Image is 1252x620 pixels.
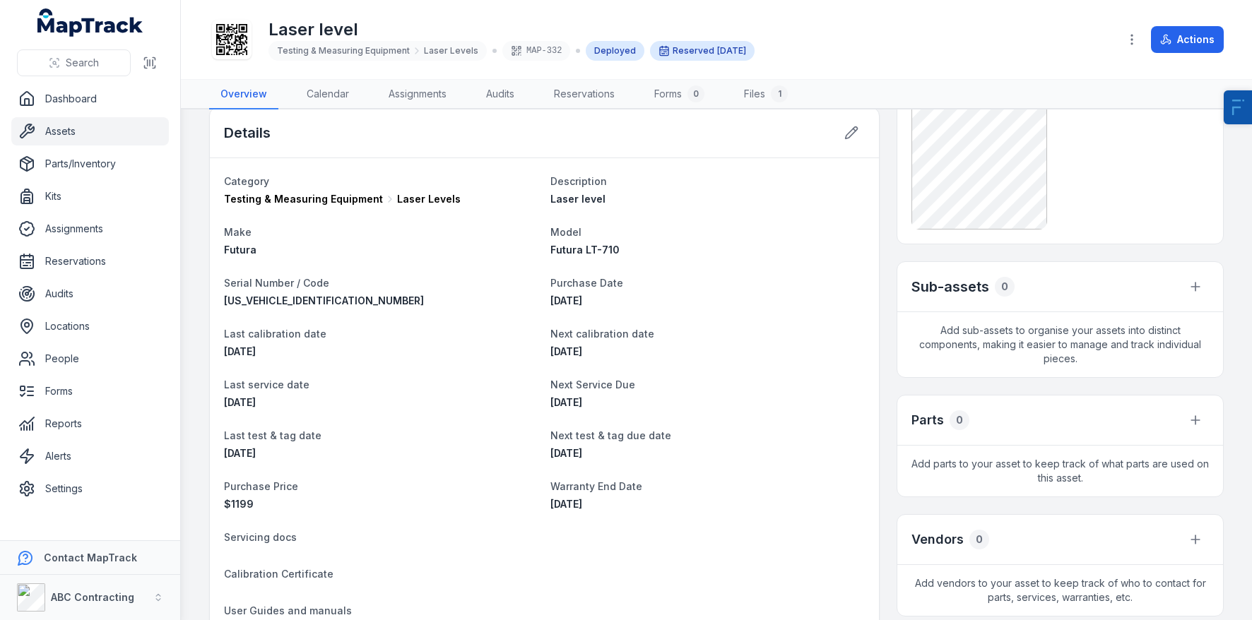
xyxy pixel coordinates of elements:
span: Add sub-assets to organise your assets into distinct components, making it easier to manage and t... [897,312,1223,377]
span: Futura LT-710 [550,244,620,256]
span: [DATE] [550,345,582,357]
a: Assignments [377,80,458,109]
a: Settings [11,475,169,503]
span: Testing & Measuring Equipment [224,192,383,206]
div: 0 [969,530,989,549]
span: Last calibration date [224,328,326,340]
div: 0 [687,85,704,102]
time: 27/09/2025, 10:00:00 am [550,345,582,357]
time: 25/12/2024, 11:00:00 am [224,447,256,459]
div: 1 [771,85,788,102]
span: Description [550,175,607,187]
div: Deployed [586,41,644,61]
a: Audits [11,280,169,308]
span: Warranty End Date [550,480,642,492]
span: [DATE] [717,45,746,56]
div: Reserved [650,41,755,61]
span: Next test & tag due date [550,429,671,441]
time: 27/02/2026, 11:00:00 am [550,396,582,408]
a: MapTrack [37,8,143,37]
span: [US_VEHICLE_IDENTIFICATION_NUMBER] [224,294,424,306]
time: 23/12/2024, 11:00:00 am [550,294,582,306]
span: [DATE] [224,396,256,408]
a: People [11,345,169,373]
span: Servicing docs [224,531,297,543]
a: Files1 [733,80,799,109]
a: Forms0 [643,80,716,109]
span: Next Service Due [550,378,635,391]
span: Laser level [550,193,606,205]
span: 1199 AUD [224,498,254,510]
time: 23/12/2027, 11:00:00 am [550,498,582,510]
span: Last service date [224,378,309,391]
h3: Parts [911,410,944,430]
div: 0 [995,277,1015,297]
h1: Laser level [268,18,755,41]
a: Reports [11,410,169,438]
a: Assignments [11,215,169,243]
span: [DATE] [550,396,582,408]
strong: ABC Contracting [51,591,134,603]
span: Add parts to your asset to keep track of what parts are used on this asset. [897,446,1223,496]
time: 25/05/2025, 10:00:00 am [550,447,582,459]
span: Purchase Price [224,480,298,492]
span: Futura [224,244,256,256]
a: Reservations [543,80,626,109]
span: [DATE] [224,447,256,459]
span: User Guides and manuals [224,604,352,616]
strong: Contact MapTrack [44,552,137,564]
span: [DATE] [224,345,256,357]
span: [DATE] [550,447,582,459]
span: Next calibration date [550,328,654,340]
button: Actions [1151,26,1224,53]
span: [DATE] [550,498,582,510]
a: Forms [11,377,169,405]
a: Alerts [11,442,169,470]
a: Locations [11,312,169,340]
time: 30/03/2025, 11:00:00 am [224,345,256,357]
span: Serial Number / Code [224,277,329,289]
a: Audits [475,80,526,109]
a: Kits [11,182,169,210]
span: Laser Levels [424,45,478,56]
a: Calendar [295,80,360,109]
div: MAP-332 [502,41,570,61]
a: Overview [209,80,278,109]
span: [DATE] [550,294,582,306]
button: Search [17,49,131,76]
span: Testing & Measuring Equipment [277,45,410,56]
span: Add vendors to your asset to keep track of who to contact for parts, services, warranties, etc. [897,565,1223,616]
span: Category [224,175,269,187]
h2: Details [224,123,271,143]
time: 27/02/2025, 11:00:00 am [224,396,256,408]
h3: Vendors [911,530,964,549]
div: 0 [950,410,969,430]
a: Dashboard [11,85,169,113]
a: Assets [11,117,169,145]
span: Model [550,226,581,238]
span: Search [66,56,99,70]
h2: Sub-assets [911,277,989,297]
time: 23/06/2025, 8:00:00 am [717,45,746,56]
span: Laser Levels [397,192,461,206]
span: Calibration Certificate [224,568,333,580]
a: Reservations [11,247,169,275]
a: Parts/Inventory [11,150,169,178]
span: Purchase Date [550,277,623,289]
span: Last test & tag date [224,429,321,441]
span: Make [224,226,252,238]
